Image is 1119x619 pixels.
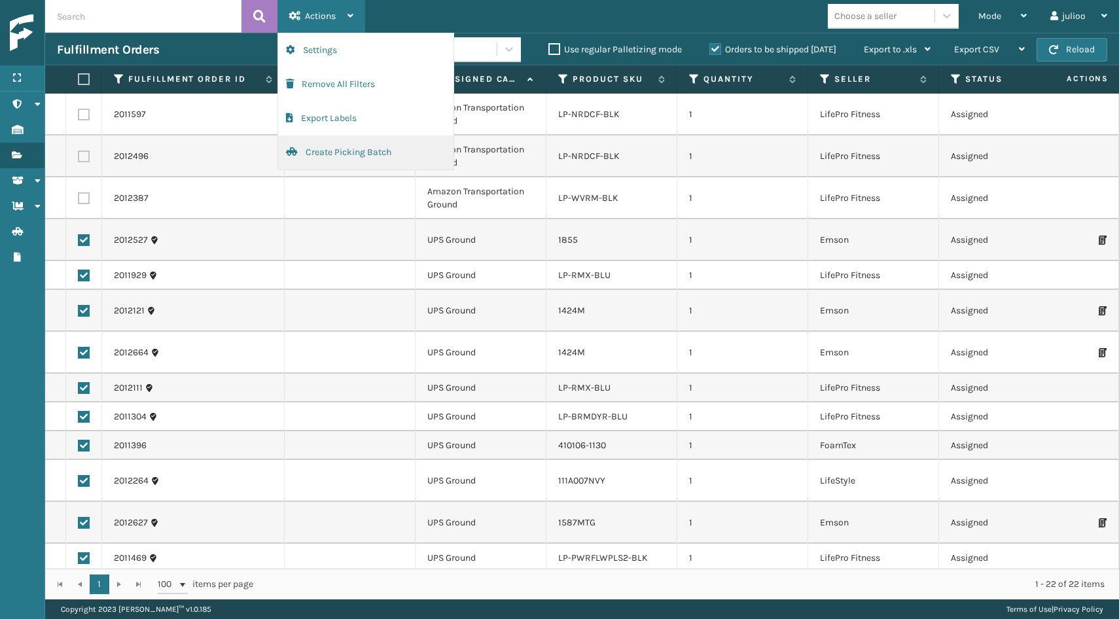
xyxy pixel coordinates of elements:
[808,544,939,573] td: LifePro Fitness
[558,382,611,393] a: LP-RMX-BLU
[808,460,939,502] td: LifeStyle
[965,73,1044,85] label: Status
[558,109,620,120] a: LP-NRDCF-BLK
[939,261,1070,290] td: Assigned
[10,14,128,52] img: logo
[939,374,1070,402] td: Assigned
[939,502,1070,544] td: Assigned
[114,516,148,529] a: 2012627
[954,44,999,55] span: Export CSV
[808,290,939,332] td: Emson
[677,402,808,431] td: 1
[808,261,939,290] td: LifePro Fitness
[416,460,546,502] td: UPS Ground
[677,290,808,332] td: 1
[677,460,808,502] td: 1
[114,192,149,205] a: 2012387
[114,410,147,423] a: 2011304
[834,9,897,23] div: Choose a seller
[864,44,917,55] span: Export to .xls
[677,544,808,573] td: 1
[158,575,253,594] span: items per page
[558,440,606,451] a: 410106-1130
[558,411,628,422] a: LP-BRMDYR-BLU
[677,431,808,460] td: 1
[114,108,146,121] a: 2011597
[677,374,808,402] td: 1
[278,135,453,169] button: Create Picking Batch
[416,544,546,573] td: UPS Ground
[677,332,808,374] td: 1
[709,44,836,55] label: Orders to be shipped [DATE]
[808,332,939,374] td: Emson
[416,502,546,544] td: UPS Ground
[278,101,453,135] button: Export Labels
[808,135,939,177] td: LifePro Fitness
[558,347,585,358] a: 1424M
[158,578,177,591] span: 100
[442,73,521,85] label: Assigned Carrier Service
[1099,518,1107,527] i: Print Packing Slip
[808,177,939,219] td: LifePro Fitness
[808,502,939,544] td: Emson
[1054,605,1103,614] a: Privacy Policy
[677,177,808,219] td: 1
[61,599,211,619] p: Copyright 2023 [PERSON_NAME]™ v 1.0.185
[114,150,149,163] a: 2012496
[677,94,808,135] td: 1
[939,332,1070,374] td: Assigned
[114,381,143,395] a: 2012111
[939,135,1070,177] td: Assigned
[677,502,808,544] td: 1
[939,290,1070,332] td: Assigned
[114,474,149,487] a: 2012264
[416,261,546,290] td: UPS Ground
[677,219,808,261] td: 1
[114,234,148,247] a: 2012527
[808,374,939,402] td: LifePro Fitness
[703,73,783,85] label: Quantity
[573,73,652,85] label: Product SKU
[416,374,546,402] td: UPS Ground
[272,578,1105,591] div: 1 - 22 of 22 items
[416,332,546,374] td: UPS Ground
[939,544,1070,573] td: Assigned
[1099,236,1107,245] i: Print Packing Slip
[305,10,336,22] span: Actions
[1099,306,1107,315] i: Print Packing Slip
[558,150,620,162] a: LP-NRDCF-BLK
[939,177,1070,219] td: Assigned
[808,402,939,431] td: LifePro Fitness
[57,42,159,58] h3: Fulfillment Orders
[114,346,149,359] a: 2012664
[114,304,145,317] a: 2012121
[278,33,453,67] button: Settings
[808,219,939,261] td: Emson
[128,73,259,85] label: Fulfillment Order Id
[416,177,546,219] td: Amazon Transportation Ground
[558,192,618,203] a: LP-WVRM-BLK
[939,431,1070,460] td: Assigned
[834,73,914,85] label: Seller
[114,439,147,452] a: 2011396
[677,261,808,290] td: 1
[416,402,546,431] td: UPS Ground
[939,402,1070,431] td: Assigned
[1099,348,1107,357] i: Print Packing Slip
[416,135,546,177] td: Amazon Transportation Ground
[558,475,605,486] a: 111A007NVY
[558,234,578,245] a: 1855
[808,431,939,460] td: FoamTex
[416,219,546,261] td: UPS Ground
[808,94,939,135] td: LifePro Fitness
[416,290,546,332] td: UPS Ground
[939,94,1070,135] td: Assigned
[416,431,546,460] td: UPS Ground
[558,270,611,281] a: LP-RMX-BLU
[1037,38,1107,62] button: Reload
[114,552,147,565] a: 2011469
[939,460,1070,502] td: Assigned
[548,44,682,55] label: Use regular Palletizing mode
[416,94,546,135] td: Amazon Transportation Ground
[1006,599,1103,619] div: |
